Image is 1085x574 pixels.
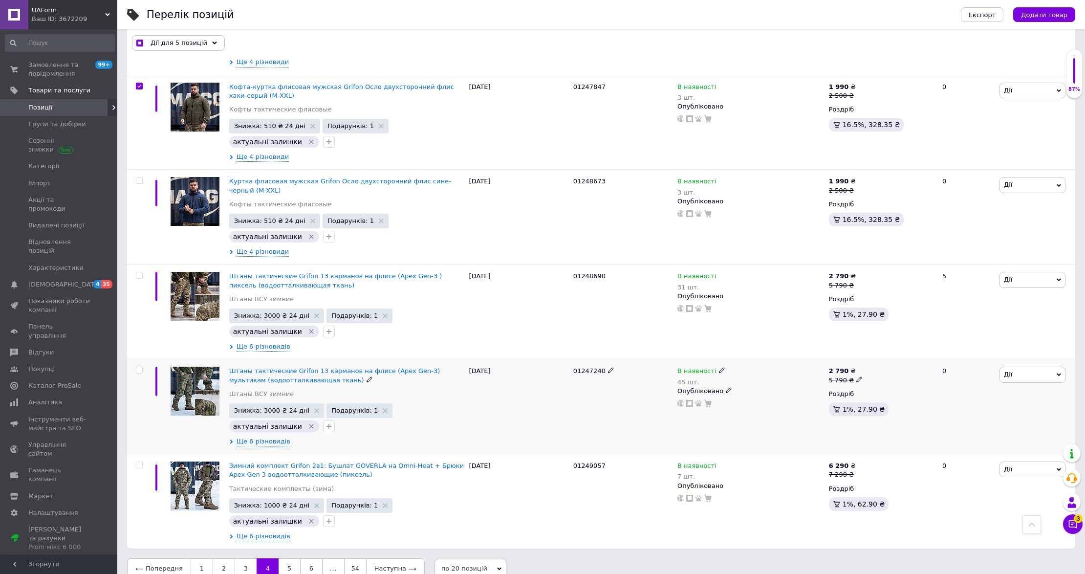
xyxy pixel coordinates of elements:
span: Подарунків: 1 [327,218,374,224]
span: актуальні залишки [233,138,302,146]
span: Характеристики [28,264,84,272]
span: Подарунків: 1 [327,123,374,129]
span: Каталог ProSale [28,381,81,390]
div: ₴ [829,177,856,186]
div: 0 [936,359,997,454]
span: Гаманець компанії [28,466,90,484]
div: Роздріб [829,295,934,304]
span: Покупці [28,365,55,374]
div: [DATE] [467,265,571,359]
span: актуальні залишки [233,422,302,430]
span: Знижка: 510 ₴ 24 дні [234,123,305,129]
span: Знижка: 3000 ₴ 24 дні [234,312,310,319]
div: ₴ [829,272,856,281]
div: 0 [936,170,997,265]
span: Штаны тактические Grifon 13 карманов на флисе (Apex Gen-3 ) пиксель (водоотталкивающая ткань) [229,272,442,288]
img: Штаны тактические Grifon 13 карманов на флисе (Apex Gen-3 ) пиксель (водоотталкивающая ткань) [171,272,219,321]
div: 87% [1066,86,1082,93]
span: Знижка: 1000 ₴ 24 дні [234,502,310,508]
div: ₴ [829,83,856,91]
div: Опубліковано [677,102,824,111]
span: 16.5%, 328.35 ₴ [843,121,900,129]
a: Тактические комплекты (зима) [229,485,334,493]
div: Роздріб [829,485,934,493]
img: Штаны тактические Grifon 13 карманов на флисе (Apex Gen-3) мультикам (водоотталкивающая ткань) [171,367,219,416]
span: Знижка: 510 ₴ 24 дні [234,218,305,224]
span: Управління сайтом [28,441,90,458]
div: Prom мікс 6 000 [28,543,90,552]
span: 16.5%, 328.35 ₴ [843,216,900,223]
div: ₴ [829,462,856,470]
span: Подарунків: 1 [331,312,378,319]
span: 01247847 [573,83,606,90]
div: Перелік позицій [147,10,234,20]
span: Відновлення позицій [28,238,90,255]
span: 01248673 [573,177,606,185]
span: Дії [1004,371,1012,378]
svg: Видалити мітку [307,517,315,525]
span: Панель управління [28,322,90,340]
b: 6 290 [829,462,849,469]
div: [DATE] [467,359,571,454]
div: 7 290 ₴ [829,470,856,479]
span: Відгуки [28,348,54,357]
span: Акції та промокоди [28,196,90,213]
div: Опубліковано [677,292,824,301]
svg: Видалити мітку [307,422,315,430]
a: Кофты тактические флисовые [229,200,332,209]
span: Штаны тактические Grifon 13 карманов на флисе (Apex Gen-3) мультикам (водоотталкивающая ткань) [229,367,440,383]
div: 5 [936,265,997,359]
span: [DEMOGRAPHIC_DATA] [28,280,101,289]
div: 5 790 ₴ [829,376,863,385]
div: Роздріб [829,390,934,398]
span: Кофта-куртка флисовая мужская Grifon Осло двухсторонний флис хаки-серый (M-XXL) [229,83,454,99]
img: Зимний комплект Grifon 2в1: Бушлат GOVERLA на Omni-Heat + Брюки Apex Gen 3 водоотталкивающие (пик... [171,462,219,510]
span: Імпорт [28,179,51,188]
span: актуальні залишки [233,328,302,335]
span: Інструменти веб-майстра та SEO [28,415,90,433]
span: Експорт [969,11,996,19]
span: [PERSON_NAME] та рахунки [28,525,90,552]
span: Дії [1004,465,1012,473]
div: 0 [936,75,997,170]
div: 2 500 ₴ [829,91,856,100]
div: 0 [936,454,997,549]
b: 2 790 [829,272,849,280]
span: В наявності [677,272,716,283]
svg: Видалити мітку [307,138,315,146]
div: 45 шт. [677,378,725,386]
div: Опубліковано [677,387,824,396]
span: Видалені позиції [28,221,85,230]
div: Роздріб [829,200,934,209]
span: Подарунків: 1 [331,502,378,508]
span: 99+ [95,61,112,69]
img: Кофта-куртка флисовая мужская Grifon Осло двухсторонний флис хаки-серый (M-XXL) [171,83,219,132]
span: 1%, 27.90 ₴ [843,310,885,318]
a: Куртка флисовая мужская Grifon Осло двухсторонний флис сине-черный (M-XXL) [229,177,451,194]
span: Товари та послуги [28,86,90,95]
div: ₴ [829,367,863,375]
button: Експорт [961,7,1004,22]
div: 31 шт. [677,284,716,291]
span: Зимний комплект Grifon 2в1: Бушлат GOVERLA на Omni-Heat + Брюки Apex Gen 3 водоотталкивающие (пик... [229,462,464,478]
span: Ще 6 різновидів [237,342,290,352]
span: 35 [101,280,112,288]
span: Позиції [28,103,52,112]
div: Роздріб [829,105,934,114]
b: 1 990 [829,177,849,185]
div: 7 шт. [677,473,716,480]
a: Кофты тактические флисовые [229,105,332,114]
span: Ще 6 різновидів [237,437,290,446]
span: 4 [93,280,101,288]
span: Ще 4 різновиди [237,58,289,67]
span: Налаштування [28,508,78,517]
b: 2 790 [829,367,849,375]
span: Подарунків: 1 [331,407,378,414]
span: Знижка: 3000 ₴ 24 дні [234,407,310,414]
span: Показники роботи компанії [28,297,90,314]
span: актуальні залишки [233,517,302,525]
span: 1%, 62.90 ₴ [843,500,885,508]
div: [DATE] [467,75,571,170]
div: 3 шт. [677,189,716,196]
